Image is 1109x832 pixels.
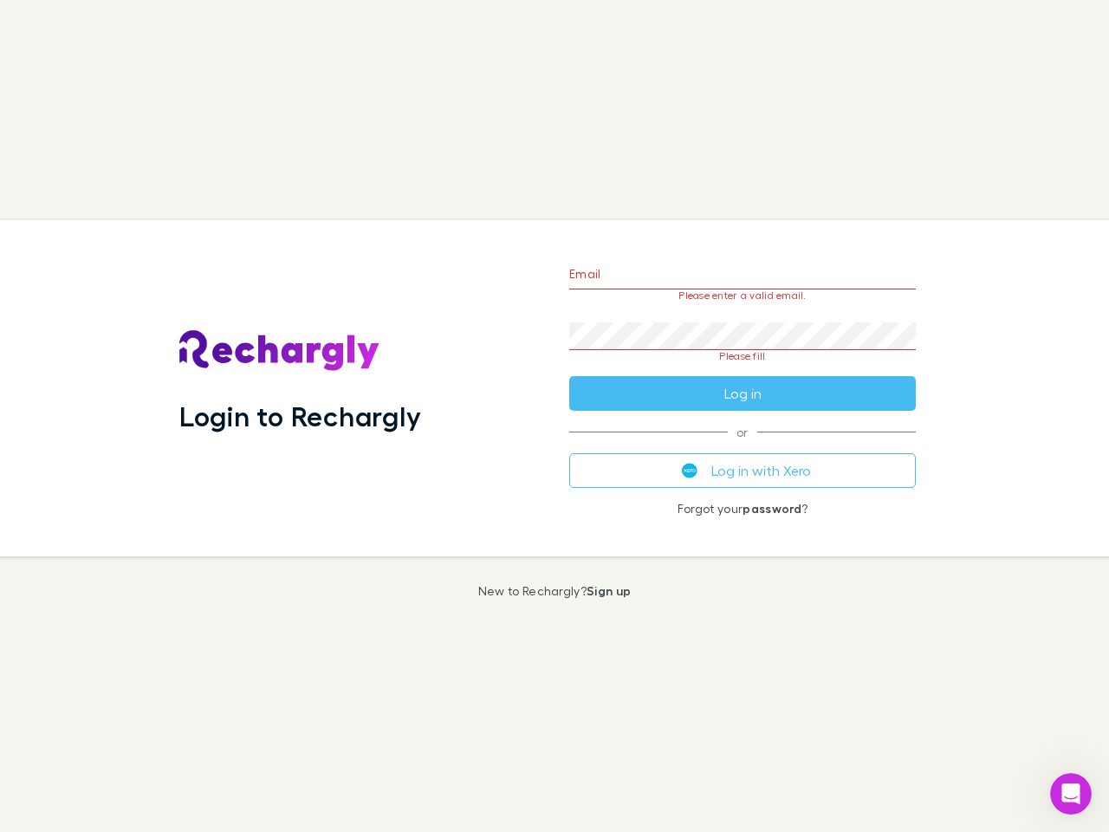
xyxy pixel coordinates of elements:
[682,463,697,478] img: Xero's logo
[743,501,801,516] a: password
[569,289,916,302] p: Please enter a valid email.
[587,583,631,598] a: Sign up
[179,400,421,432] h1: Login to Rechargly
[1050,773,1092,815] iframe: Intercom live chat
[478,584,632,598] p: New to Rechargly?
[569,376,916,411] button: Log in
[179,330,380,372] img: Rechargly's Logo
[569,453,916,488] button: Log in with Xero
[569,350,916,362] p: Please fill
[569,502,916,516] p: Forgot your ?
